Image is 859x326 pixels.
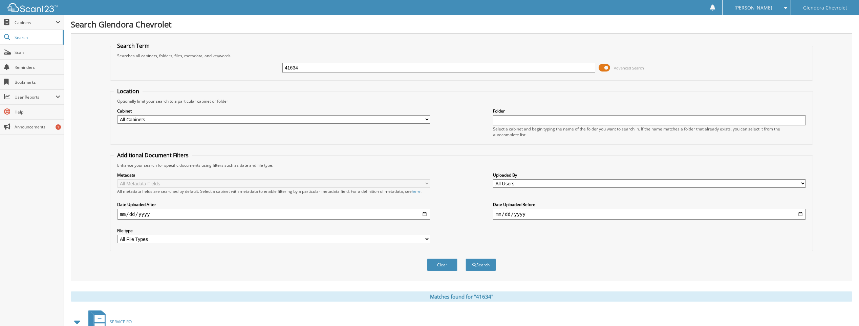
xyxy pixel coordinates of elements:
[15,20,56,25] span: Cabinets
[466,259,496,271] button: Search
[803,6,847,10] span: Glendora Chevrolet
[15,79,60,85] span: Bookmarks
[114,151,192,159] legend: Additional Document Filters
[15,49,60,55] span: Scan
[15,64,60,70] span: Reminders
[493,209,806,220] input: end
[614,65,644,70] span: Advanced Search
[117,228,430,233] label: File type
[114,42,153,49] legend: Search Term
[114,87,143,95] legend: Location
[427,259,457,271] button: Clear
[15,35,59,40] span: Search
[117,202,430,207] label: Date Uploaded After
[56,124,61,130] div: 1
[493,172,806,178] label: Uploaded By
[15,124,60,130] span: Announcements
[15,109,60,115] span: Help
[71,19,852,30] h1: Search Glendora Chevrolet
[15,94,56,100] span: User Reports
[117,108,430,114] label: Cabinet
[71,291,852,302] div: Matches found for "41634"
[117,172,430,178] label: Metadata
[412,188,421,194] a: here
[493,202,806,207] label: Date Uploaded Before
[493,126,806,138] div: Select a cabinet and begin typing the name of the folder you want to search in. If the name match...
[734,6,772,10] span: [PERSON_NAME]
[117,188,430,194] div: All metadata fields are searched by default. Select a cabinet with metadata to enable filtering b...
[110,319,132,325] span: SERVICE RO
[493,108,806,114] label: Folder
[114,162,809,168] div: Enhance your search for specific documents using filters such as date and file type.
[7,3,58,12] img: scan123-logo-white.svg
[114,98,809,104] div: Optionally limit your search to a particular cabinet or folder
[114,53,809,59] div: Searches all cabinets, folders, files, metadata, and keywords
[117,209,430,220] input: start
